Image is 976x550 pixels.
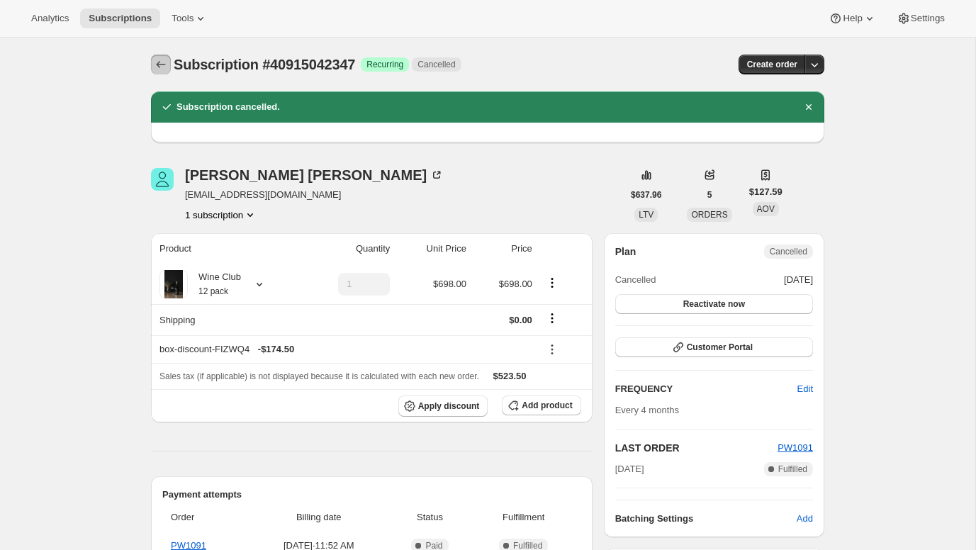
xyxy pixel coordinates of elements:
[699,185,721,205] button: 5
[417,59,455,70] span: Cancelled
[162,502,248,533] th: Order
[499,279,532,289] span: $698.00
[639,210,654,220] span: LTV
[509,315,532,325] span: $0.00
[185,168,444,182] div: [PERSON_NAME] [PERSON_NAME]
[151,55,171,74] button: Subscriptions
[615,337,813,357] button: Customer Portal
[615,294,813,314] button: Reactivate now
[493,371,527,381] span: $523.50
[394,233,471,264] th: Unit Price
[159,371,479,381] span: Sales tax (if applicable) is not displayed because it is calculated with each new order.
[687,342,753,353] span: Customer Portal
[820,9,885,28] button: Help
[691,210,727,220] span: ORDERS
[299,233,394,264] th: Quantity
[615,441,778,455] h2: LAST ORDER
[393,510,466,524] span: Status
[749,185,783,199] span: $127.59
[31,13,69,24] span: Analytics
[615,382,797,396] h2: FREQUENCY
[797,382,813,396] span: Edit
[159,342,532,357] div: box-discount-FIZWQ4
[778,441,813,455] button: PW1091
[615,512,797,526] h6: Batching Settings
[185,208,257,222] button: Product actions
[541,310,563,326] button: Shipping actions
[258,342,294,357] span: - $174.50
[198,286,228,296] small: 12 pack
[683,298,745,310] span: Reactivate now
[471,233,537,264] th: Price
[366,59,403,70] span: Recurring
[778,464,807,475] span: Fulfilled
[475,510,573,524] span: Fulfillment
[23,9,77,28] button: Analytics
[172,13,193,24] span: Tools
[615,273,656,287] span: Cancelled
[707,189,712,201] span: 5
[615,462,644,476] span: [DATE]
[888,9,953,28] button: Settings
[541,275,563,291] button: Product actions
[778,442,813,453] a: PW1091
[615,245,636,259] h2: Plan
[151,168,174,191] span: Michelle Murnane
[176,100,280,114] h2: Subscription cancelled.
[89,13,152,24] span: Subscriptions
[174,57,355,72] span: Subscription #40915042347
[151,233,299,264] th: Product
[784,273,813,287] span: [DATE]
[797,512,813,526] span: Add
[789,378,821,400] button: Edit
[151,304,299,335] th: Shipping
[80,9,160,28] button: Subscriptions
[622,185,670,205] button: $637.96
[433,279,466,289] span: $698.00
[162,488,581,502] h2: Payment attempts
[615,405,679,415] span: Every 4 months
[757,204,775,214] span: AOV
[188,270,241,298] div: Wine Club
[418,400,480,412] span: Apply discount
[252,510,385,524] span: Billing date
[799,97,819,117] button: Dismiss notification
[747,59,797,70] span: Create order
[911,13,945,24] span: Settings
[788,507,821,530] button: Add
[770,246,807,257] span: Cancelled
[631,189,661,201] span: $637.96
[398,395,488,417] button: Apply discount
[163,9,216,28] button: Tools
[739,55,806,74] button: Create order
[185,188,444,202] span: [EMAIL_ADDRESS][DOMAIN_NAME]
[502,395,580,415] button: Add product
[522,400,572,411] span: Add product
[843,13,862,24] span: Help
